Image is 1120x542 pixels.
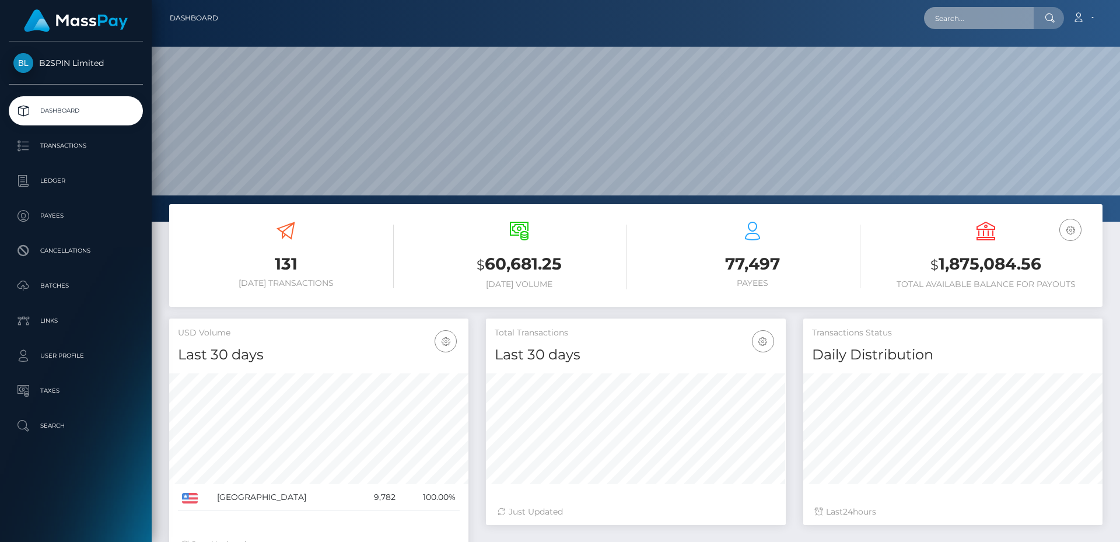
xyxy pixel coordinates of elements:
[13,102,138,120] p: Dashboard
[9,341,143,370] a: User Profile
[411,253,627,277] h3: 60,681.25
[182,493,198,503] img: US.png
[930,257,939,273] small: $
[13,417,138,435] p: Search
[13,277,138,295] p: Batches
[13,53,33,73] img: B2SPIN Limited
[9,306,143,335] a: Links
[815,506,1091,518] div: Last hours
[13,172,138,190] p: Ledger
[812,345,1094,365] h4: Daily Distribution
[9,58,143,68] span: B2SPIN Limited
[924,7,1034,29] input: Search...
[178,253,394,275] h3: 131
[213,484,356,511] td: [GEOGRAPHIC_DATA]
[9,131,143,160] a: Transactions
[24,9,128,32] img: MassPay Logo
[400,484,460,511] td: 100.00%
[178,327,460,339] h5: USD Volume
[13,137,138,155] p: Transactions
[170,6,218,30] a: Dashboard
[843,506,853,517] span: 24
[477,257,485,273] small: $
[178,278,394,288] h6: [DATE] Transactions
[9,201,143,230] a: Payees
[13,347,138,365] p: User Profile
[9,411,143,440] a: Search
[812,327,1094,339] h5: Transactions Status
[878,279,1094,289] h6: Total Available Balance for Payouts
[495,345,776,365] h4: Last 30 days
[13,312,138,330] p: Links
[9,96,143,125] a: Dashboard
[356,484,400,511] td: 9,782
[878,253,1094,277] h3: 1,875,084.56
[9,166,143,195] a: Ledger
[9,376,143,405] a: Taxes
[645,253,860,275] h3: 77,497
[498,506,773,518] div: Just Updated
[9,236,143,265] a: Cancellations
[178,345,460,365] h4: Last 30 days
[411,279,627,289] h6: [DATE] Volume
[495,327,776,339] h5: Total Transactions
[13,382,138,400] p: Taxes
[13,242,138,260] p: Cancellations
[9,271,143,300] a: Batches
[13,207,138,225] p: Payees
[645,278,860,288] h6: Payees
